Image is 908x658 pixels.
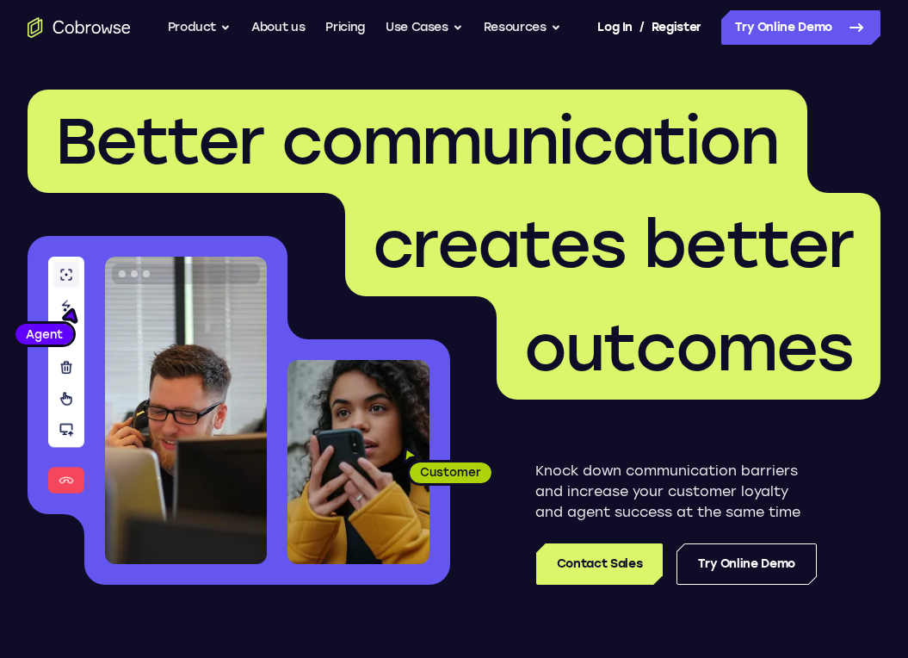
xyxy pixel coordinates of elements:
button: Use Cases [386,10,463,45]
a: Log In [597,10,632,45]
img: A customer holding their phone [287,360,429,564]
a: About us [251,10,305,45]
a: Register [652,10,701,45]
img: A customer support agent talking on the phone [105,257,267,564]
span: Better communication [55,102,780,180]
a: Go to the home page [28,17,131,38]
span: outcomes [524,309,853,387]
button: Resources [484,10,561,45]
span: / [639,17,645,38]
span: creates better [373,206,853,283]
a: Try Online Demo [676,543,817,585]
p: Knock down communication barriers and increase your customer loyalty and agent success at the sam... [535,461,817,523]
a: Try Online Demo [721,10,880,45]
a: Pricing [325,10,365,45]
button: Product [168,10,232,45]
a: Contact Sales [536,543,663,585]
